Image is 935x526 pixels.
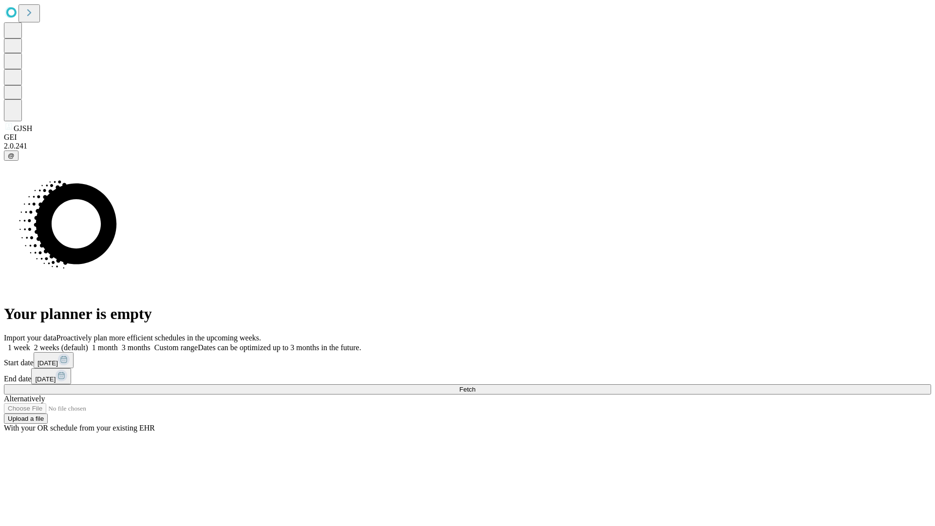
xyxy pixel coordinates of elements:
span: 1 week [8,343,30,352]
span: 3 months [122,343,150,352]
span: Dates can be optimized up to 3 months in the future. [198,343,361,352]
span: Custom range [154,343,198,352]
span: Proactively plan more efficient schedules in the upcoming weeks. [56,334,261,342]
button: @ [4,150,19,161]
span: Fetch [459,386,475,393]
div: GEI [4,133,931,142]
div: 2.0.241 [4,142,931,150]
span: Alternatively [4,394,45,403]
div: End date [4,368,931,384]
h1: Your planner is empty [4,305,931,323]
span: 2 weeks (default) [34,343,88,352]
button: Upload a file [4,413,48,424]
div: Start date [4,352,931,368]
span: GJSH [14,124,32,132]
button: [DATE] [31,368,71,384]
button: Fetch [4,384,931,394]
span: With your OR schedule from your existing EHR [4,424,155,432]
span: 1 month [92,343,118,352]
button: [DATE] [34,352,74,368]
span: [DATE] [37,359,58,367]
span: @ [8,152,15,159]
span: Import your data [4,334,56,342]
span: [DATE] [35,376,56,383]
